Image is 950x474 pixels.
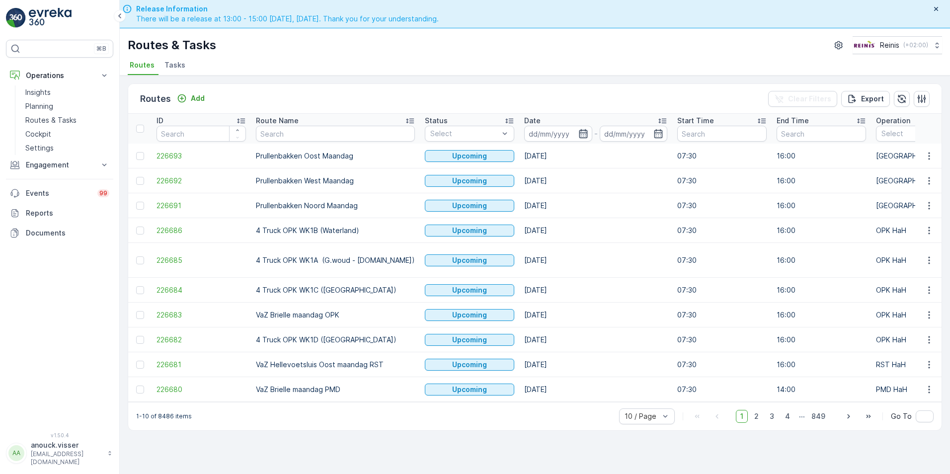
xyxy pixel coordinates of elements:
[157,335,246,345] a: 226682
[524,126,592,142] input: dd/mm/yyyy
[677,201,767,211] p: 07:30
[157,285,246,295] span: 226684
[26,160,93,170] p: Engagement
[452,310,487,320] p: Upcoming
[781,410,794,423] span: 4
[853,40,876,51] img: Reinis-Logo-Vrijstaand_Tekengebied-1-copy2_aBO4n7j.png
[880,40,899,50] p: Reinis
[6,155,113,175] button: Engagement
[777,126,866,142] input: Search
[425,116,448,126] p: Status
[519,377,672,402] td: [DATE]
[256,360,415,370] p: VaZ Hellevoetsluis Oost maandag RST
[452,151,487,161] p: Upcoming
[891,411,912,421] span: Go To
[25,143,54,153] p: Settings
[677,151,767,161] p: 07:30
[777,151,866,161] p: 16:00
[96,45,106,53] p: ⌘B
[777,335,866,345] p: 16:00
[157,126,246,142] input: Search
[191,93,205,103] p: Add
[31,440,102,450] p: anouck.visser
[425,150,514,162] button: Upcoming
[519,278,672,303] td: [DATE]
[31,450,102,466] p: [EMAIL_ADDRESS][DOMAIN_NAME]
[777,285,866,295] p: 16:00
[524,116,541,126] p: Date
[677,310,767,320] p: 07:30
[677,285,767,295] p: 07:30
[677,226,767,236] p: 07:30
[157,310,246,320] a: 226683
[6,223,113,243] a: Documents
[677,116,714,126] p: Start Time
[841,91,890,107] button: Export
[519,327,672,352] td: [DATE]
[768,91,837,107] button: Clear Filters
[452,176,487,186] p: Upcoming
[130,60,155,70] span: Routes
[452,335,487,345] p: Upcoming
[519,144,672,168] td: [DATE]
[452,360,487,370] p: Upcoming
[519,352,672,377] td: [DATE]
[788,94,831,104] p: Clear Filters
[256,226,415,236] p: 4 Truck OPK WK1B (Waterland)
[136,177,144,185] div: Toggle Row Selected
[164,60,185,70] span: Tasks
[861,94,884,104] p: Export
[136,227,144,235] div: Toggle Row Selected
[6,66,113,85] button: Operations
[25,101,53,111] p: Planning
[26,208,109,218] p: Reports
[136,286,144,294] div: Toggle Row Selected
[425,254,514,266] button: Upcoming
[26,188,91,198] p: Events
[140,92,171,106] p: Routes
[256,310,415,320] p: VaZ Brielle maandag OPK
[99,189,107,197] p: 99
[256,285,415,295] p: 4 Truck OPK WK1C ([GEOGRAPHIC_DATA])
[425,334,514,346] button: Upcoming
[256,335,415,345] p: 4 Truck OPK WK1D ([GEOGRAPHIC_DATA])
[452,385,487,395] p: Upcoming
[6,440,113,466] button: AAanouck.visser[EMAIL_ADDRESS][DOMAIN_NAME]
[157,255,246,265] span: 226685
[876,116,910,126] p: Operation
[29,8,72,28] img: logo_light-DOdMpM7g.png
[128,37,216,53] p: Routes & Tasks
[881,129,950,139] p: Select
[256,201,415,211] p: Prullenbakken Noord Maandag
[677,335,767,345] p: 07:30
[777,116,809,126] p: End Time
[173,92,209,104] button: Add
[157,360,246,370] a: 226681
[25,129,51,139] p: Cockpit
[677,126,767,142] input: Search
[157,151,246,161] a: 226693
[136,256,144,264] div: Toggle Row Selected
[677,385,767,395] p: 07:30
[21,141,113,155] a: Settings
[430,129,499,139] p: Select
[136,202,144,210] div: Toggle Row Selected
[256,176,415,186] p: Prullenbakken West Maandag
[136,336,144,344] div: Toggle Row Selected
[777,360,866,370] p: 16:00
[777,201,866,211] p: 16:00
[136,361,144,369] div: Toggle Row Selected
[6,432,113,438] span: v 1.50.4
[6,183,113,203] a: Events99
[425,175,514,187] button: Upcoming
[853,36,942,54] button: Reinis(+02:00)
[903,41,928,49] p: ( +02:00 )
[26,71,93,80] p: Operations
[256,116,299,126] p: Route Name
[594,128,598,140] p: -
[21,127,113,141] a: Cockpit
[425,284,514,296] button: Upcoming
